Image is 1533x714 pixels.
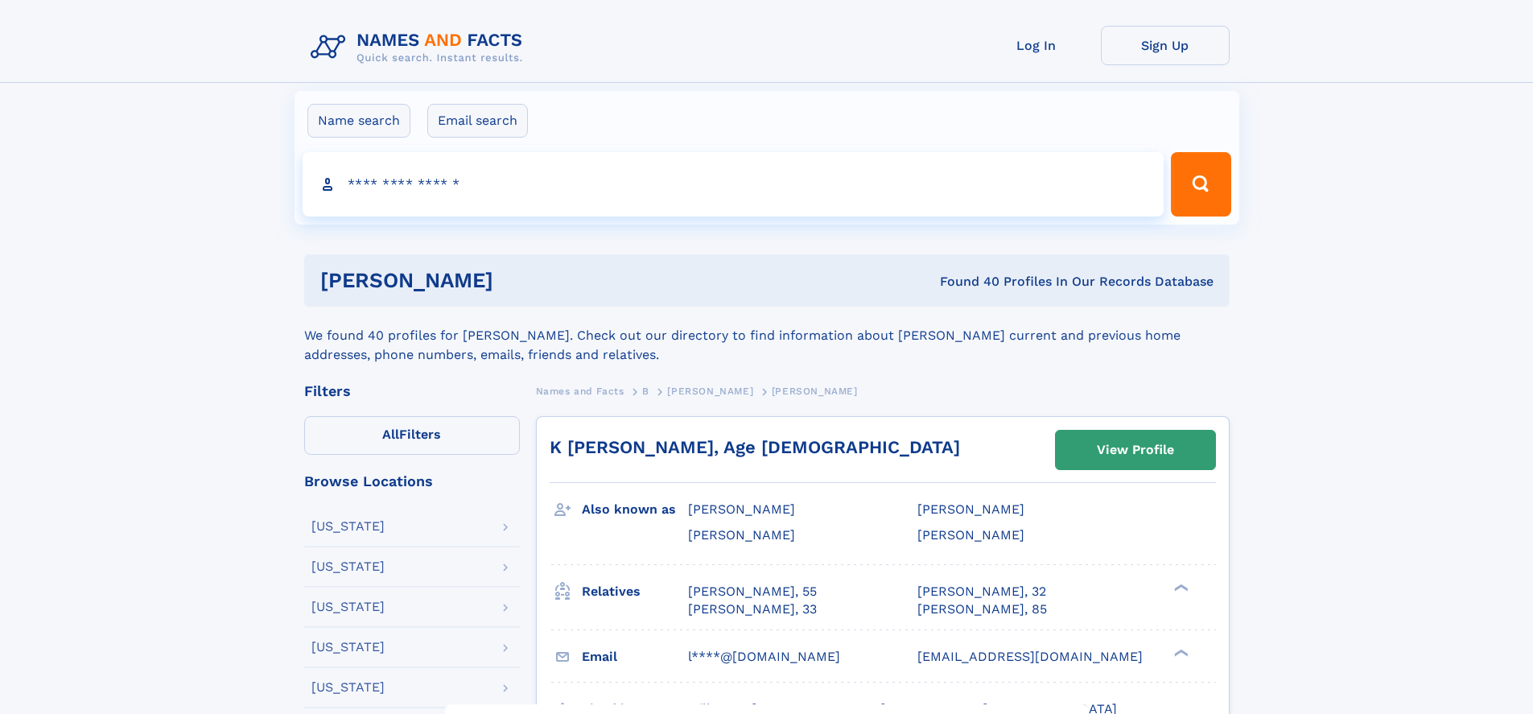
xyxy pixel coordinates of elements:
a: Log In [972,26,1101,65]
div: [US_STATE] [311,560,385,573]
span: [PERSON_NAME] [688,501,795,517]
a: Names and Facts [536,381,624,401]
span: [PERSON_NAME] [917,527,1024,543]
span: [PERSON_NAME] [688,527,795,543]
span: [PERSON_NAME] [917,501,1024,517]
div: [US_STATE] [311,520,385,533]
a: [PERSON_NAME], 32 [917,583,1046,601]
img: Logo Names and Facts [304,26,536,69]
div: Browse Locations [304,474,520,489]
div: We found 40 profiles for [PERSON_NAME]. Check out our directory to find information about [PERSON... [304,307,1230,365]
span: [EMAIL_ADDRESS][DOMAIN_NAME] [917,649,1143,664]
label: Email search [427,104,528,138]
h3: Relatives [582,578,688,605]
span: All [382,427,399,442]
div: [US_STATE] [311,601,385,613]
input: search input [303,152,1164,217]
span: [PERSON_NAME] [667,386,753,397]
a: View Profile [1056,431,1215,469]
div: ❯ [1170,647,1189,658]
a: [PERSON_NAME], 33 [688,601,817,618]
div: Filters [304,384,520,398]
h3: Also known as [582,496,688,523]
a: K [PERSON_NAME], Age [DEMOGRAPHIC_DATA] [550,437,960,457]
a: B [642,381,649,401]
a: [PERSON_NAME] [667,381,753,401]
a: Sign Up [1101,26,1230,65]
label: Name search [307,104,410,138]
div: [US_STATE] [311,681,385,694]
h1: [PERSON_NAME] [320,270,717,291]
label: Filters [304,416,520,455]
span: B [642,386,649,397]
div: ❯ [1170,582,1189,592]
span: [PERSON_NAME] [772,386,858,397]
div: View Profile [1097,431,1174,468]
a: [PERSON_NAME], 85 [917,601,1047,618]
button: Search Button [1171,152,1230,217]
div: [US_STATE] [311,641,385,654]
div: Found 40 Profiles In Our Records Database [716,273,1214,291]
a: [PERSON_NAME], 55 [688,583,817,601]
h3: Email [582,643,688,671]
